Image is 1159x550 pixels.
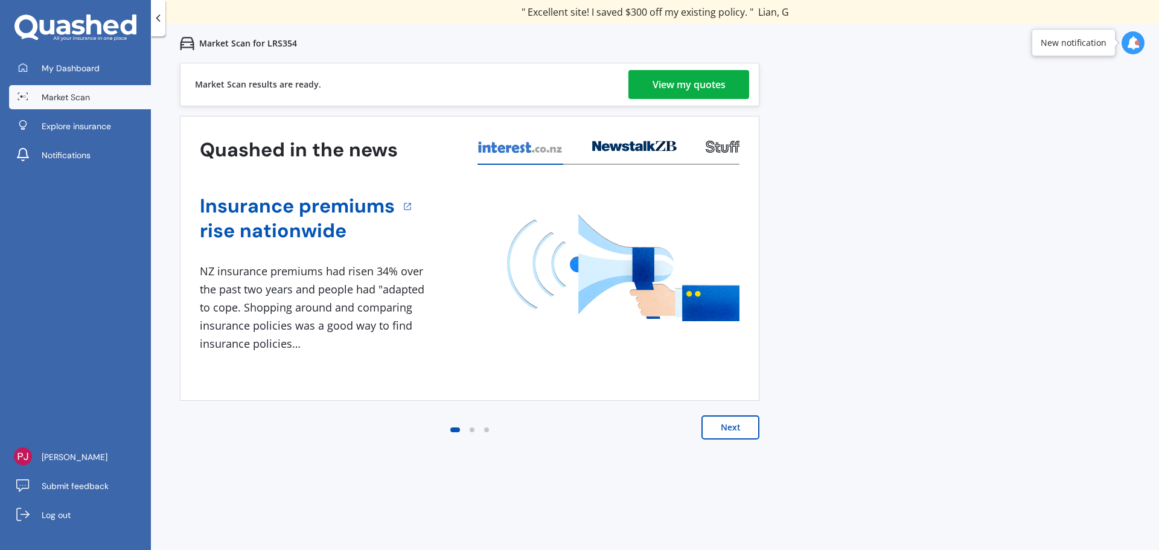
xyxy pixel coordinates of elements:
[195,63,321,106] div: Market Scan results are ready.
[628,70,749,99] a: View my quotes
[701,415,759,440] button: Next
[200,194,395,219] a: Insurance premiums
[200,263,429,353] div: NZ insurance premiums had risen 34% over the past two years and people had "adapted to cope. Shop...
[42,62,100,74] span: My Dashboard
[42,91,90,103] span: Market Scan
[14,447,32,465] img: ACg8ocLZuf74uXCh_7SP9aNmR3JhPsmjJLh_eU4UVkKYXTR9oAMJLg=s96-c
[42,149,91,161] span: Notifications
[199,37,297,50] p: Market Scan for LRS354
[42,120,111,132] span: Explore insurance
[9,114,151,138] a: Explore insurance
[1041,37,1106,49] div: New notification
[42,451,107,463] span: [PERSON_NAME]
[507,214,739,321] img: media image
[42,480,109,492] span: Submit feedback
[653,70,726,99] div: View my quotes
[9,474,151,498] a: Submit feedback
[180,36,194,51] img: car.f15378c7a67c060ca3f3.svg
[200,219,395,243] a: rise nationwide
[9,85,151,109] a: Market Scan
[9,503,151,527] a: Log out
[42,509,71,521] span: Log out
[200,138,398,162] h3: Quashed in the news
[9,143,151,167] a: Notifications
[9,56,151,80] a: My Dashboard
[9,445,151,469] a: [PERSON_NAME]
